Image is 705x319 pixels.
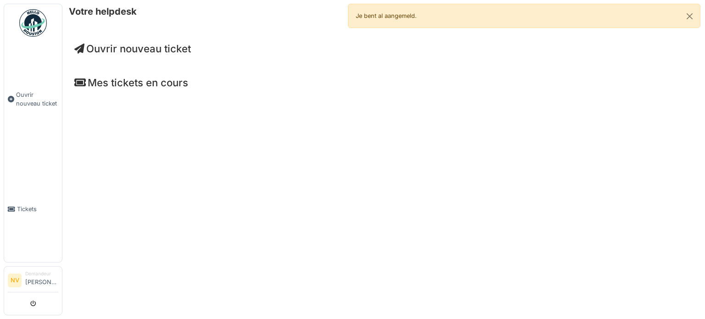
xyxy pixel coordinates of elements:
[74,77,693,89] h4: Mes tickets en cours
[4,157,62,263] a: Tickets
[8,270,58,292] a: NV Demandeur[PERSON_NAME]
[4,42,62,157] a: Ouvrir nouveau ticket
[74,43,191,55] a: Ouvrir nouveau ticket
[17,205,58,213] span: Tickets
[25,270,58,277] div: Demandeur
[69,6,137,17] h6: Votre helpdesk
[25,270,58,290] li: [PERSON_NAME]
[679,4,700,28] button: Close
[16,90,58,108] span: Ouvrir nouveau ticket
[8,274,22,287] li: NV
[19,9,47,37] img: Badge_color-CXgf-gQk.svg
[348,4,700,28] div: Je bent al aangemeld.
